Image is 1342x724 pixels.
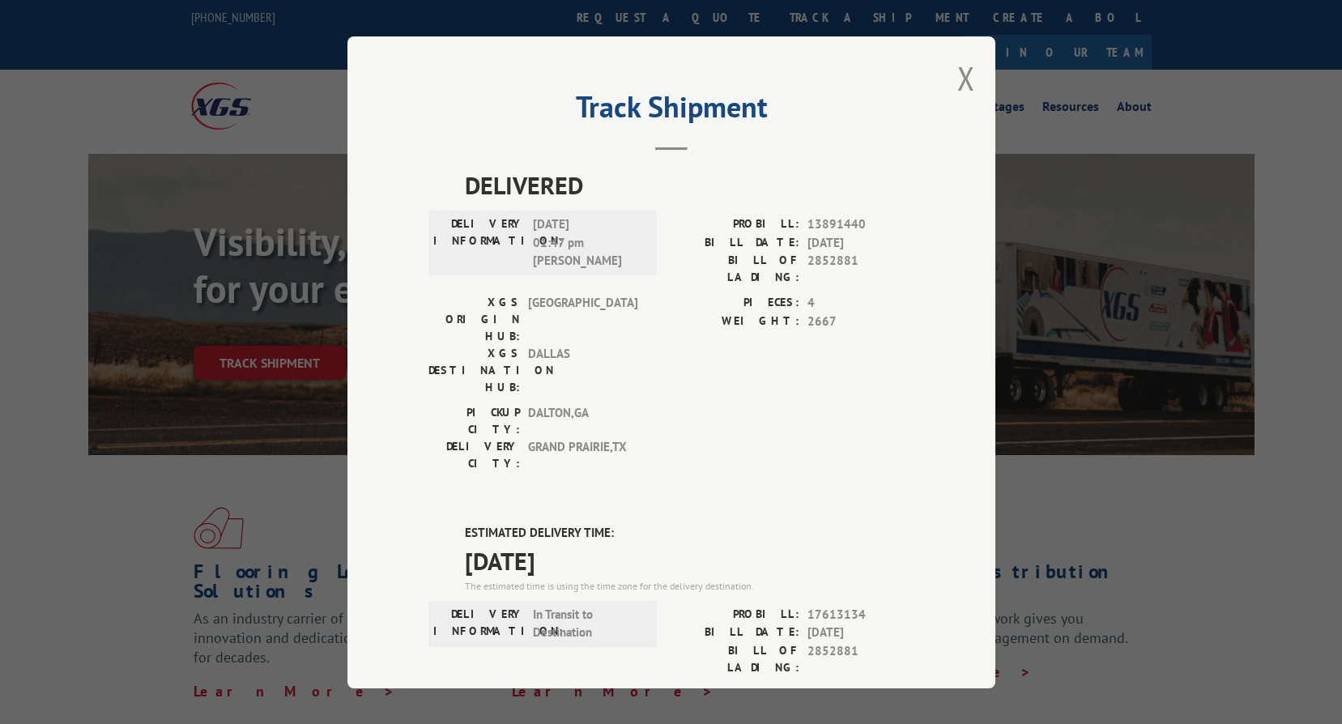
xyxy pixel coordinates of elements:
[807,605,914,624] span: 17613134
[807,233,914,252] span: [DATE]
[433,605,525,641] label: DELIVERY INFORMATION:
[533,605,642,641] span: In Transit to Destination
[428,438,520,472] label: DELIVERY CITY:
[807,641,914,675] span: 2852881
[807,312,914,330] span: 2667
[671,233,799,252] label: BILL DATE:
[428,404,520,438] label: PICKUP CITY:
[465,167,914,203] span: DELIVERED
[671,641,799,675] label: BILL OF LADING:
[465,578,914,593] div: The estimated time is using the time zone for the delivery destination.
[528,294,637,345] span: [GEOGRAPHIC_DATA]
[807,684,914,702] span: 1
[671,684,799,702] label: PIECES:
[807,624,914,642] span: [DATE]
[465,542,914,578] span: [DATE]
[671,605,799,624] label: PROBILL:
[433,215,525,270] label: DELIVERY INFORMATION:
[671,252,799,286] label: BILL OF LADING:
[428,294,520,345] label: XGS ORIGIN HUB:
[428,96,914,126] h2: Track Shipment
[671,312,799,330] label: WEIGHT:
[533,215,642,270] span: [DATE] 01:47 pm [PERSON_NAME]
[807,215,914,234] span: 13891440
[671,215,799,234] label: PROBILL:
[957,57,975,100] button: Close modal
[528,438,637,472] span: GRAND PRAIRIE , TX
[428,345,520,396] label: XGS DESTINATION HUB:
[528,404,637,438] span: DALTON , GA
[528,345,637,396] span: DALLAS
[671,624,799,642] label: BILL DATE:
[465,524,914,543] label: ESTIMATED DELIVERY TIME:
[807,252,914,286] span: 2852881
[671,294,799,313] label: PIECES:
[807,294,914,313] span: 4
